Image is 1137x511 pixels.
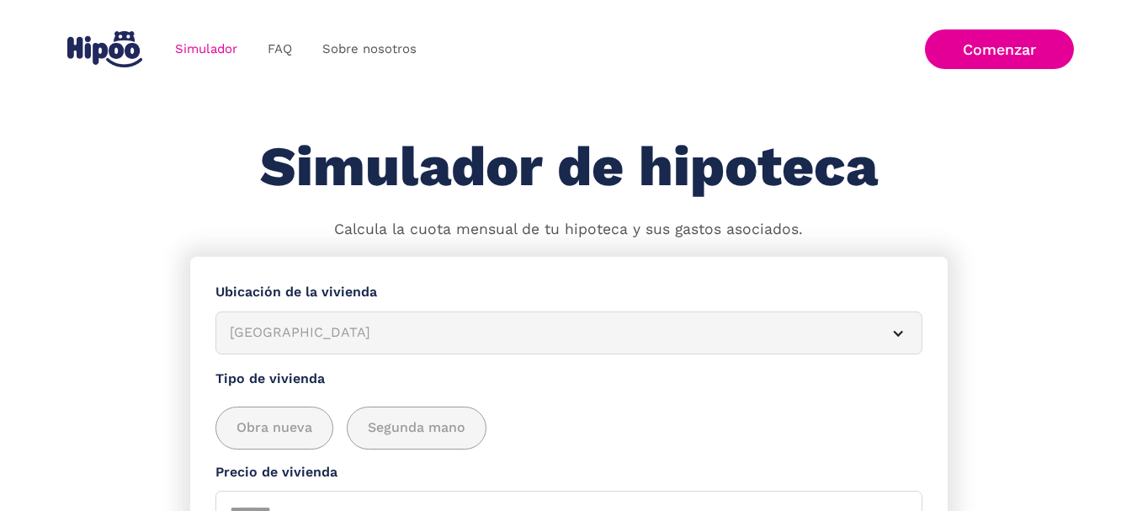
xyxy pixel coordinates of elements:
[215,369,922,390] label: Tipo de vivienda
[64,24,146,74] a: home
[307,33,432,66] a: Sobre nosotros
[236,418,312,439] span: Obra nueva
[925,29,1074,69] a: Comenzar
[215,282,922,303] label: Ubicación de la vivienda
[368,418,465,439] span: Segunda mano
[160,33,252,66] a: Simulador
[230,322,868,343] div: [GEOGRAPHIC_DATA]
[260,136,878,198] h1: Simulador de hipoteca
[215,407,922,450] div: add_description_here
[252,33,307,66] a: FAQ
[215,311,922,354] article: [GEOGRAPHIC_DATA]
[334,219,803,241] p: Calcula la cuota mensual de tu hipoteca y sus gastos asociados.
[215,462,922,483] label: Precio de vivienda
